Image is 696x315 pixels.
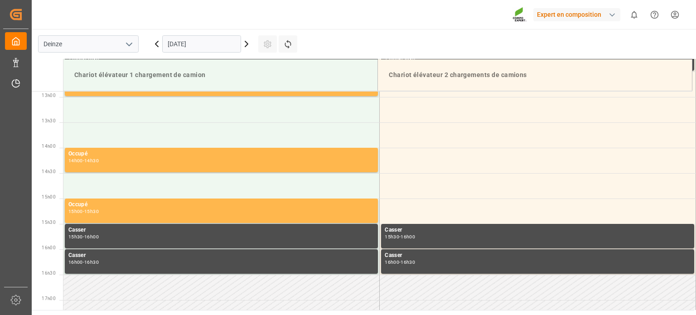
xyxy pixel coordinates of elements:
font: 15h00 [68,208,83,214]
font: 15h30 [385,234,399,240]
font: - [83,234,84,240]
font: Casser [385,227,402,233]
font: 16h00 [42,245,56,250]
font: - [83,208,84,214]
font: 16h00 [385,259,399,265]
font: - [399,259,401,265]
font: Casser [68,227,86,233]
font: Occupé [68,150,87,157]
font: 16h00 [401,234,415,240]
button: ouvrir le menu [122,37,135,51]
font: 15h30 [84,208,99,214]
font: 16h30 [84,259,99,265]
font: 16h00 [68,259,83,265]
font: 13h30 [42,118,56,123]
img: Screenshot%202023-09-29%20at%2010.02.21.png_1712312052.png [512,7,527,23]
font: Chariot élévateur 1 chargement de camion [74,71,206,78]
button: Expert en composition [533,6,624,23]
font: - [399,234,401,240]
font: Casser [385,252,402,258]
font: 15h00 [42,194,56,199]
font: 14h30 [42,169,56,174]
font: 16h00 [84,234,99,240]
font: Expert en composition [537,11,601,18]
font: 17h00 [42,296,56,301]
font: 13h00 [42,93,56,98]
button: afficher 0 nouvelles notifications [624,5,644,25]
font: Casser [68,252,86,258]
font: - [83,158,84,164]
font: 15h30 [42,220,56,225]
font: 14h30 [84,158,99,164]
font: 16h30 [401,259,415,265]
input: JJ.MM.AAAA [162,35,241,53]
font: 14h00 [42,144,56,149]
font: 16h30 [42,271,56,276]
font: 14h00 [68,158,83,164]
font: Occupé [68,201,87,208]
font: - [83,259,84,265]
font: 15h30 [68,234,83,240]
input: Tapez pour rechercher/sélectionner [38,35,139,53]
font: Chariot élévateur 2 chargements de camions [389,71,527,78]
button: Centre d'aide [644,5,665,25]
